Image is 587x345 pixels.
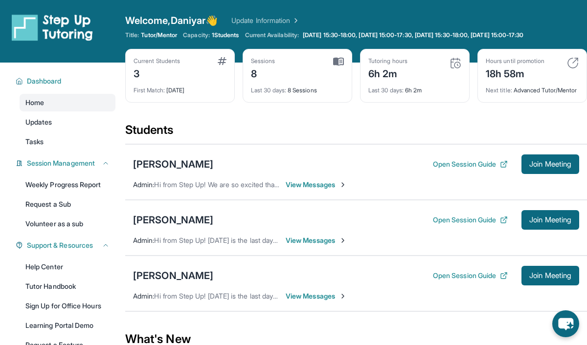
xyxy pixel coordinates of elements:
span: View Messages [286,236,347,245]
span: Current Availability: [245,31,299,39]
img: card [333,57,344,66]
button: Session Management [23,158,110,168]
span: Admin : [133,180,154,189]
a: Tutor Handbook [20,278,115,295]
span: Home [25,98,44,108]
div: [PERSON_NAME] [133,269,213,282]
span: Updates [25,117,52,127]
div: 8 [251,65,275,81]
span: Join Meeting [529,273,571,279]
span: Admin : [133,292,154,300]
span: Last 30 days : [368,86,404,94]
div: Hours until promotion [486,57,544,65]
span: Join Meeting [529,161,571,167]
button: Join Meeting [521,266,579,285]
span: Dashboard [27,76,62,86]
a: Tasks [20,133,115,151]
button: Join Meeting [521,154,579,174]
div: Students [125,122,587,144]
img: card [567,57,579,69]
div: [PERSON_NAME] [133,157,213,171]
button: Open Session Guide [433,271,508,280]
button: Open Session Guide [433,159,508,169]
span: Session Management [27,158,95,168]
span: Admin : [133,236,154,244]
img: card [450,57,461,69]
a: Update Information [231,16,300,25]
div: 18h 58m [486,65,544,81]
div: Current Students [134,57,180,65]
span: 1 Students [212,31,239,39]
a: Sign Up for Office Hours [20,297,115,315]
a: Home [20,94,115,111]
div: 8 Sessions [251,81,344,94]
span: Tutor/Mentor [141,31,177,39]
a: Help Center [20,258,115,276]
span: [DATE] 15:30-18:00, [DATE] 15:00-17:30, [DATE] 15:30-18:00, [DATE] 15:00-17:30 [303,31,523,39]
a: Weekly Progress Report [20,176,115,194]
div: 3 [134,65,180,81]
span: View Messages [286,180,347,190]
div: [PERSON_NAME] [133,213,213,227]
a: Updates [20,113,115,131]
span: First Match : [134,86,165,94]
button: Open Session Guide [433,215,508,225]
span: Support & Resources [27,240,93,250]
div: 6h 2m [368,81,461,94]
span: Capacity: [183,31,210,39]
div: 6h 2m [368,65,407,81]
span: Join Meeting [529,217,571,223]
img: Chevron Right [290,16,300,25]
span: Title: [125,31,139,39]
span: View Messages [286,291,347,301]
a: Volunteer as a sub [20,215,115,233]
a: Request a Sub [20,195,115,213]
span: Next title : [486,86,512,94]
a: [DATE] 15:30-18:00, [DATE] 15:00-17:30, [DATE] 15:30-18:00, [DATE] 15:00-17:30 [301,31,525,39]
img: card [218,57,226,65]
img: Chevron-Right [339,237,347,244]
img: logo [12,14,93,41]
button: chat-button [552,310,579,337]
div: Sessions [251,57,275,65]
button: Support & Resources [23,240,110,250]
div: [DATE] [134,81,226,94]
img: Chevron-Right [339,292,347,300]
span: Last 30 days : [251,86,286,94]
span: Tasks [25,137,44,147]
a: Learning Portal Demo [20,317,115,334]
button: Dashboard [23,76,110,86]
div: Advanced Tutor/Mentor [486,81,579,94]
button: Join Meeting [521,210,579,230]
span: Welcome, Daniyar 👋 [125,14,218,27]
img: Chevron-Right [339,181,347,189]
div: Tutoring hours [368,57,407,65]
